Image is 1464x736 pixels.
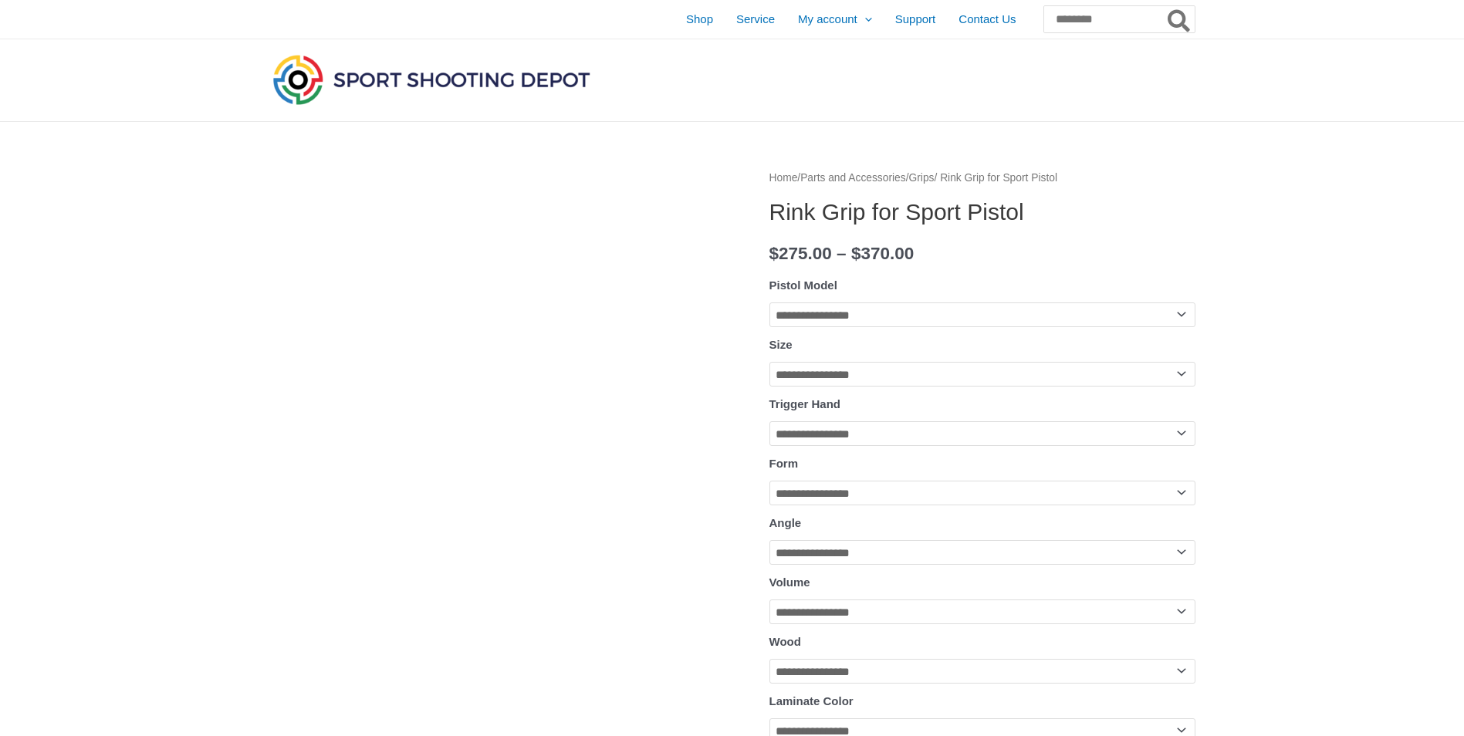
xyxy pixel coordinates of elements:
label: Wood [769,635,801,648]
span: $ [769,244,779,263]
label: Trigger Hand [769,397,841,410]
label: Angle [769,516,802,529]
span: – [837,244,847,263]
h1: Rink Grip for Sport Pistol [769,198,1195,226]
bdi: 370.00 [851,244,914,263]
label: Volume [769,576,810,589]
img: Sport Shooting Depot [269,51,593,108]
button: Search [1165,6,1195,32]
a: Home [769,172,798,184]
label: Laminate Color [769,694,854,707]
nav: Breadcrumb [769,168,1195,188]
label: Form [769,457,799,470]
label: Pistol Model [769,279,837,292]
a: Parts and Accessories [800,172,906,184]
bdi: 275.00 [769,244,832,263]
a: Grips [909,172,935,184]
span: $ [851,244,861,263]
label: Size [769,338,793,351]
